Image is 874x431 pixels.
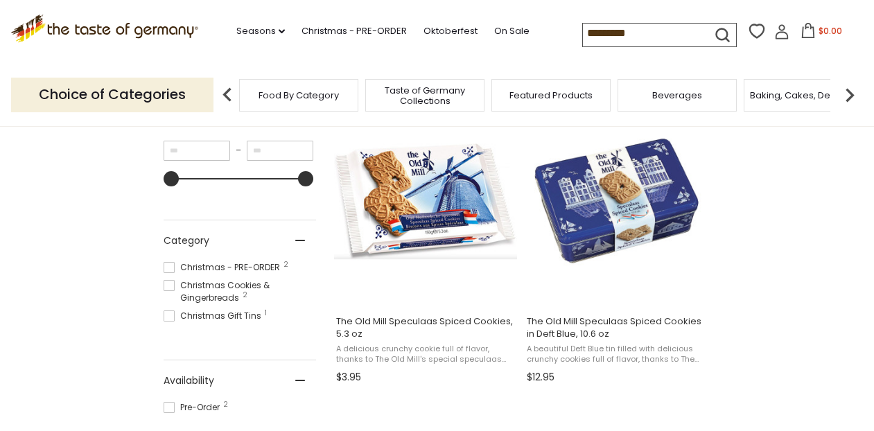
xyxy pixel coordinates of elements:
span: Availability [164,373,214,388]
a: Oktoberfest [423,24,478,39]
span: $0.00 [819,25,842,37]
span: 2 [243,292,247,299]
a: Taste of Germany Collections [369,85,480,106]
input: Minimum value [164,141,230,161]
a: Featured Products [509,90,593,100]
a: Baking, Cakes, Desserts [750,90,857,100]
a: The Old Mill Speculaas Spiced Cookies, 5.3 oz [334,97,518,388]
span: Christmas Cookies & Gingerbreads [164,279,316,304]
span: Pre-Order [164,401,224,414]
a: Seasons [236,24,285,39]
a: The Old Mill Speculaas Spiced Cookies in Deft Blue, 10.6 oz [525,97,708,388]
span: – [230,144,247,157]
a: Beverages [652,90,702,100]
a: Food By Category [259,90,339,100]
a: On Sale [494,24,530,39]
p: Choice of Categories [11,78,213,112]
span: The Old Mill Speculaas Spiced Cookies in Deft Blue, 10.6 oz [527,315,706,340]
img: previous arrow [213,81,241,109]
span: Category [164,234,209,248]
span: Christmas Gift Tins [164,310,265,322]
button: $0.00 [792,23,851,44]
span: The Old Mill Speculaas Spiced Cookies, 5.3 oz [336,315,516,340]
a: Christmas - PRE-ORDER [301,24,407,39]
input: Maximum value [247,141,313,161]
span: Christmas - PRE-ORDER [164,261,284,274]
span: 2 [223,401,228,408]
span: 2 [283,261,288,268]
span: $12.95 [527,370,554,385]
span: $3.95 [336,370,361,385]
span: A delicious crunchy cookie full of flavor, thanks to The Old Mill's special speculaas spice mix. ... [336,344,516,365]
img: next arrow [836,81,864,109]
span: 1 [265,310,267,317]
span: A beautiful Deft Blue tin filled with delicious crunchy cookies full of flavor, thanks to The Old... [527,344,706,365]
